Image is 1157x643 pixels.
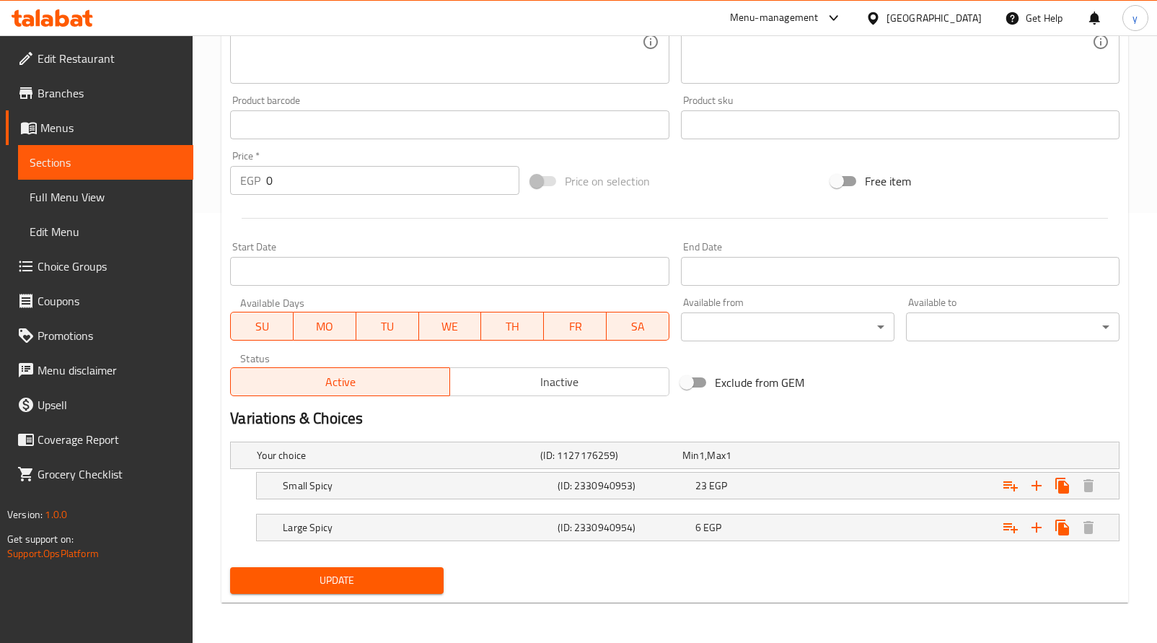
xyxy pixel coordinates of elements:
[6,422,193,457] a: Coverage Report
[998,473,1024,499] button: Add choice group
[695,476,707,495] span: 23
[730,9,819,27] div: Menu-management
[540,448,676,463] h5: (ID: 1127176259)
[257,515,1119,541] div: Expand
[691,8,1092,76] textarea: علبة سبايسي صغيرة او كبيرة
[6,41,193,76] a: Edit Restaurant
[356,312,419,341] button: TU
[726,446,731,465] span: 1
[709,476,727,495] span: EGP
[6,318,193,353] a: Promotions
[487,316,538,337] span: TH
[18,214,193,249] a: Edit Menu
[6,249,193,284] a: Choice Groups
[38,84,182,102] span: Branches
[38,292,182,310] span: Coupons
[550,316,601,337] span: FR
[681,312,894,341] div: ​
[612,316,664,337] span: SA
[230,367,450,396] button: Active
[715,374,804,391] span: Exclude from GEM
[1024,473,1050,499] button: Add new choice
[425,316,476,337] span: WE
[6,353,193,388] a: Menu disclaimer
[38,327,182,344] span: Promotions
[38,362,182,379] span: Menu disclaimer
[294,312,356,341] button: MO
[45,505,67,524] span: 1.0.0
[565,172,650,190] span: Price on selection
[18,180,193,214] a: Full Menu View
[1050,515,1075,541] button: Clone new choice
[607,312,669,341] button: SA
[230,408,1119,429] h2: Variations & Choices
[242,572,432,590] span: Update
[1050,473,1075,499] button: Clone new choice
[703,518,721,537] span: EGP
[266,166,519,195] input: Please enter price
[699,446,705,465] span: 1
[456,372,664,393] span: Inactive
[299,316,351,337] span: MO
[237,372,444,393] span: Active
[558,520,689,535] h5: (ID: 2330940954)
[449,367,669,396] button: Inactive
[865,172,911,190] span: Free item
[7,505,43,524] span: Version:
[6,76,193,110] a: Branches
[40,119,182,136] span: Menus
[6,284,193,318] a: Coupons
[6,457,193,491] a: Grocery Checklist
[38,431,182,448] span: Coverage Report
[1132,10,1138,26] span: y
[30,188,182,206] span: Full Menu View
[240,8,641,76] textarea: Small or large spicy box
[7,530,74,548] span: Get support on:
[544,312,607,341] button: FR
[257,448,534,463] h5: Your choice
[682,448,818,463] div: ,
[1024,515,1050,541] button: Add new choice
[257,473,1119,499] div: Expand
[18,145,193,180] a: Sections
[230,110,669,139] input: Please enter product barcode
[419,312,482,341] button: WE
[283,478,552,493] h5: Small Spicy
[1075,515,1101,541] button: Delete Large Spicy
[7,544,99,563] a: Support.OpsPlatform
[695,518,701,537] span: 6
[38,258,182,275] span: Choice Groups
[6,110,193,145] a: Menus
[707,446,725,465] span: Max
[362,316,413,337] span: TU
[38,396,182,414] span: Upsell
[681,110,1119,139] input: Please enter product sku
[30,154,182,171] span: Sections
[38,465,182,483] span: Grocery Checklist
[38,50,182,67] span: Edit Restaurant
[230,312,294,341] button: SU
[887,10,982,26] div: [GEOGRAPHIC_DATA]
[6,388,193,422] a: Upsell
[237,316,288,337] span: SU
[231,442,1119,468] div: Expand
[240,172,260,189] p: EGP
[682,446,699,465] span: Min
[1075,473,1101,499] button: Delete Small Spicy
[30,223,182,240] span: Edit Menu
[558,478,689,493] h5: (ID: 2330940953)
[230,567,444,594] button: Update
[481,312,544,341] button: TH
[906,312,1119,341] div: ​
[283,520,552,535] h5: Large Spicy
[998,515,1024,541] button: Add choice group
